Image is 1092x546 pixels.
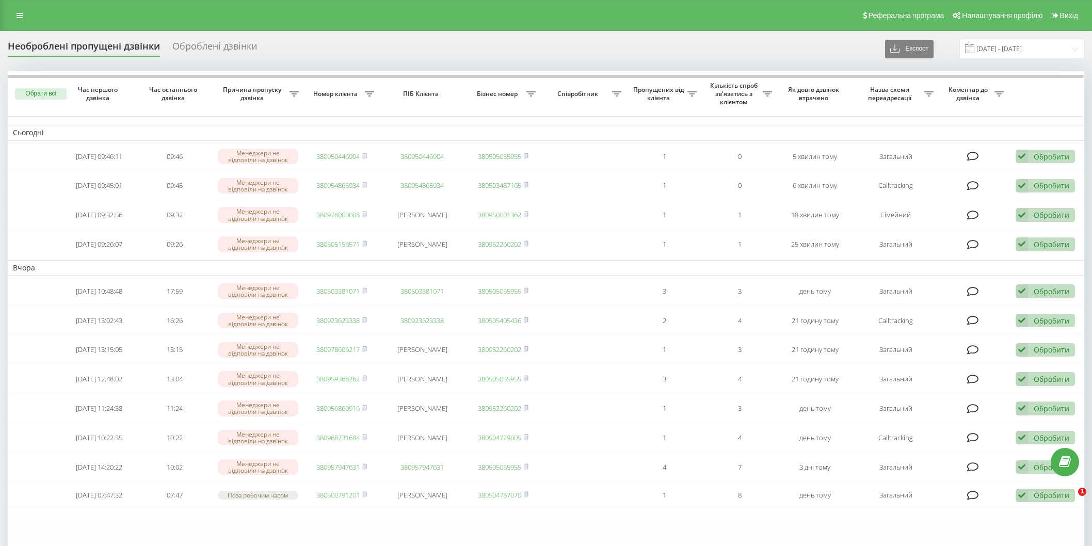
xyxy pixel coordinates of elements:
a: 380968731684 [316,433,360,442]
td: 25 хвилин тому [777,231,853,258]
a: 380957947631 [400,462,444,472]
td: 1 [627,424,702,452]
span: Номер клієнта [309,90,365,98]
div: Менеджери не відповіли на дзвінок [218,207,299,222]
div: Обробити [1034,345,1069,355]
td: 1 [627,395,702,422]
td: 18 хвилин тому [777,201,853,229]
span: Бізнес номер [471,90,526,98]
td: [DATE] 09:45:01 [61,172,137,199]
a: 380505055955 [478,152,521,161]
td: 4 [702,365,777,393]
span: Налаштування профілю [962,11,1042,20]
td: день тому [777,424,853,452]
td: Вчора [8,260,1084,276]
td: [DATE] 10:48:48 [61,278,137,305]
span: Час останнього дзвінка [146,86,204,102]
td: Загальний [853,454,939,481]
td: [DATE] 09:32:56 [61,201,137,229]
td: день тому [777,483,853,508]
td: [PERSON_NAME] [379,395,465,422]
div: Оброблені дзвінки [172,41,257,57]
td: 3 [627,365,702,393]
div: Менеджери не відповіли на дзвінок [218,178,299,194]
td: Загальний [853,278,939,305]
td: 6 хвилин тому [777,172,853,199]
td: 3 [702,336,777,363]
a: 380952260202 [478,404,521,413]
td: [DATE] 09:26:07 [61,231,137,258]
div: Обробити [1034,374,1069,384]
td: 21 годину тому [777,336,853,363]
td: 4 [702,307,777,334]
td: 8 [702,483,777,508]
td: Загальний [853,365,939,393]
td: [PERSON_NAME] [379,336,465,363]
td: [DATE] 12:48:02 [61,365,137,393]
td: 09:26 [137,231,212,258]
td: 1 [702,201,777,229]
td: Сімейний [853,201,939,229]
span: Реферальна програма [869,11,944,20]
td: Calltracking [853,424,939,452]
div: Менеджери не відповіли на дзвінок [218,342,299,358]
div: Обробити [1034,210,1069,220]
td: [PERSON_NAME] [379,483,465,508]
a: 380950001362 [478,210,521,219]
div: Менеджери не відповіли на дзвінок [218,459,299,475]
div: Необроблені пропущені дзвінки [8,41,160,57]
a: 380978000008 [316,210,360,219]
td: 10:22 [137,424,212,452]
a: 380923623338 [316,316,360,325]
span: ПІБ Клієнта [388,90,456,98]
td: 1 [627,336,702,363]
div: Менеджери не відповіли на дзвінок [218,313,299,328]
button: Обрати всі [15,88,67,100]
a: 380954865934 [400,181,444,190]
a: 380956860916 [316,404,360,413]
span: 1 [1078,488,1086,496]
td: день тому [777,278,853,305]
div: Обробити [1034,316,1069,326]
div: Менеджери не відповіли на дзвінок [218,371,299,387]
td: 09:32 [137,201,212,229]
span: Назва схеми переадресації [858,86,924,102]
span: Пропущених від клієнта [632,86,687,102]
div: Обробити [1034,152,1069,162]
span: Вихід [1060,11,1078,20]
td: 5 хвилин тому [777,143,853,170]
div: Менеджери не відповіли на дзвінок [218,283,299,299]
td: 21 годину тому [777,365,853,393]
td: 10:02 [137,454,212,481]
td: Загальний [853,336,939,363]
td: Загальний [853,143,939,170]
td: [DATE] 13:02:43 [61,307,137,334]
td: [PERSON_NAME] [379,231,465,258]
div: Обробити [1034,490,1069,500]
div: Обробити [1034,462,1069,472]
iframe: Intercom live chat [1057,488,1082,512]
td: [PERSON_NAME] [379,365,465,393]
a: 380923623338 [400,316,444,325]
a: 380503381071 [316,286,360,296]
td: [DATE] 09:46:11 [61,143,137,170]
div: Менеджери не відповіли на дзвінок [218,149,299,164]
td: [DATE] 10:22:35 [61,424,137,452]
td: Загальний [853,483,939,508]
span: Кількість спроб зв'язатись з клієнтом [707,82,763,106]
td: 1 [702,231,777,258]
a: 380957947631 [316,462,360,472]
td: 1 [627,483,702,508]
td: 16:26 [137,307,212,334]
a: 380505405436 [478,316,521,325]
a: 380503487165 [478,181,521,190]
td: Calltracking [853,172,939,199]
td: 3 дні тому [777,454,853,481]
td: 2 [627,307,702,334]
td: Загальний [853,231,939,258]
td: Загальний [853,395,939,422]
td: 21 годину тому [777,307,853,334]
td: 3 [702,278,777,305]
a: 380500791201 [316,490,360,500]
a: 380978606217 [316,345,360,354]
